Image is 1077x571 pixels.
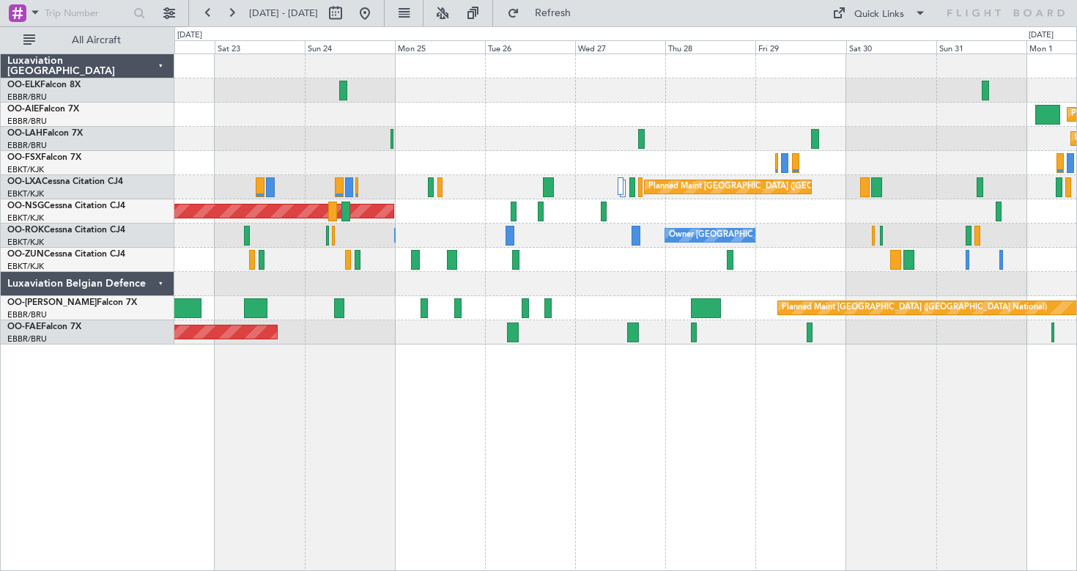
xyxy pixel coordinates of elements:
[7,213,44,224] a: EBKT/KJK
[7,105,39,114] span: OO-AIE
[7,140,47,151] a: EBBR/BRU
[7,237,44,248] a: EBKT/KJK
[7,188,44,199] a: EBKT/KJK
[1029,29,1054,42] div: [DATE]
[395,40,485,54] div: Mon 25
[7,129,83,138] a: OO-LAHFalcon 7X
[7,250,125,259] a: OO-ZUNCessna Citation CJ4
[7,81,40,89] span: OO-ELK
[7,153,41,162] span: OO-FSX
[7,153,81,162] a: OO-FSXFalcon 7X
[45,2,129,24] input: Trip Number
[522,8,584,18] span: Refresh
[648,176,914,198] div: Planned Maint [GEOGRAPHIC_DATA] ([GEOGRAPHIC_DATA] National)
[782,297,1047,319] div: Planned Maint [GEOGRAPHIC_DATA] ([GEOGRAPHIC_DATA] National)
[7,334,47,345] a: EBBR/BRU
[7,129,42,138] span: OO-LAH
[7,323,81,331] a: OO-FAEFalcon 7X
[305,40,395,54] div: Sun 24
[7,116,47,127] a: EBBR/BRU
[936,40,1026,54] div: Sun 31
[7,105,79,114] a: OO-AIEFalcon 7X
[854,7,904,22] div: Quick Links
[825,1,933,25] button: Quick Links
[7,164,44,175] a: EBKT/KJK
[249,7,318,20] span: [DATE] - [DATE]
[7,202,125,210] a: OO-NSGCessna Citation CJ4
[500,1,588,25] button: Refresh
[7,226,125,235] a: OO-ROKCessna Citation CJ4
[215,40,305,54] div: Sat 23
[38,35,155,45] span: All Aircraft
[177,29,202,42] div: [DATE]
[16,29,159,52] button: All Aircraft
[7,298,97,307] span: OO-[PERSON_NAME]
[7,261,44,272] a: EBKT/KJK
[485,40,575,54] div: Tue 26
[575,40,665,54] div: Wed 27
[7,177,123,186] a: OO-LXACessna Citation CJ4
[7,202,44,210] span: OO-NSG
[7,81,81,89] a: OO-ELKFalcon 8X
[669,224,867,246] div: Owner [GEOGRAPHIC_DATA]-[GEOGRAPHIC_DATA]
[846,40,936,54] div: Sat 30
[7,298,137,307] a: OO-[PERSON_NAME]Falcon 7X
[755,40,845,54] div: Fri 29
[7,177,42,186] span: OO-LXA
[7,309,47,320] a: EBBR/BRU
[665,40,755,54] div: Thu 28
[7,323,41,331] span: OO-FAE
[7,250,44,259] span: OO-ZUN
[7,226,44,235] span: OO-ROK
[7,92,47,103] a: EBBR/BRU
